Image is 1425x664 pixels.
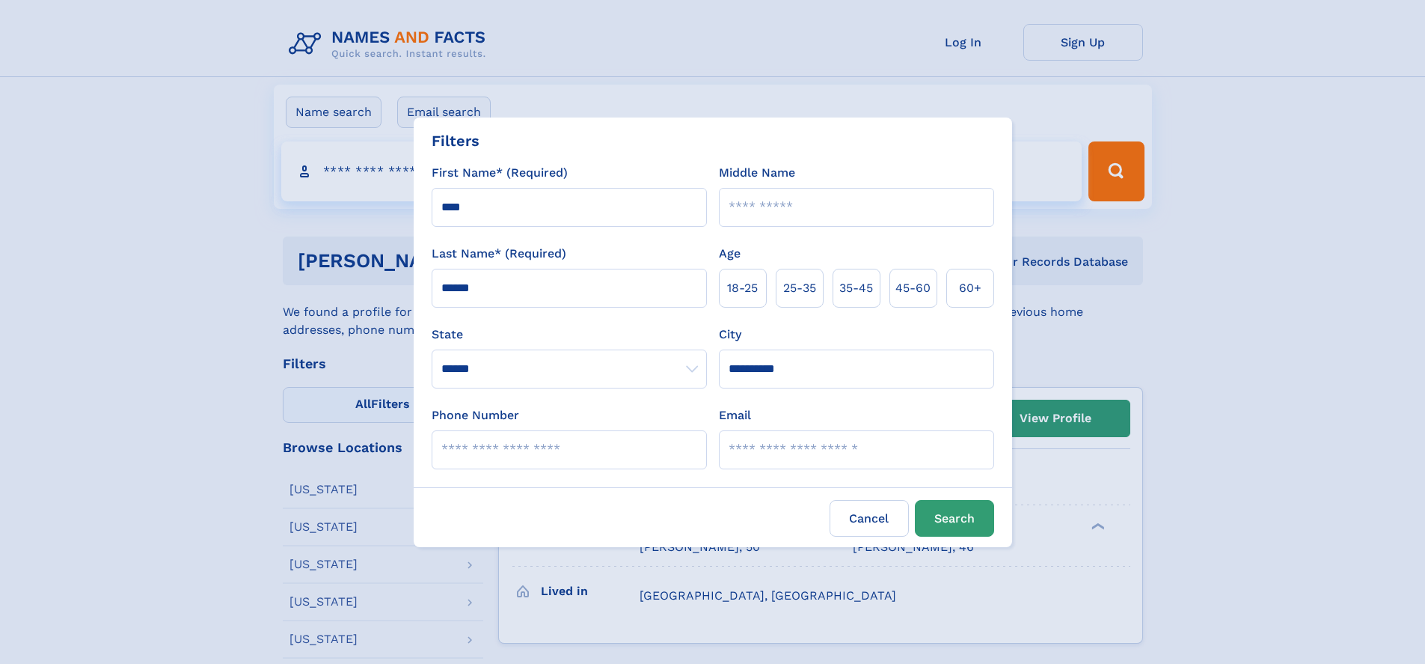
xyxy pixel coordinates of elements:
label: First Name* (Required) [432,164,568,182]
label: Middle Name [719,164,795,182]
span: 25‑35 [783,279,816,297]
label: Cancel [830,500,909,537]
button: Search [915,500,994,537]
span: 18‑25 [727,279,758,297]
span: 60+ [959,279,981,297]
label: Email [719,406,751,424]
span: 35‑45 [839,279,873,297]
label: Last Name* (Required) [432,245,566,263]
div: Filters [432,130,479,152]
label: Phone Number [432,406,519,424]
span: 45‑60 [895,279,931,297]
label: State [432,326,707,344]
label: City [719,326,741,344]
label: Age [719,245,741,263]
